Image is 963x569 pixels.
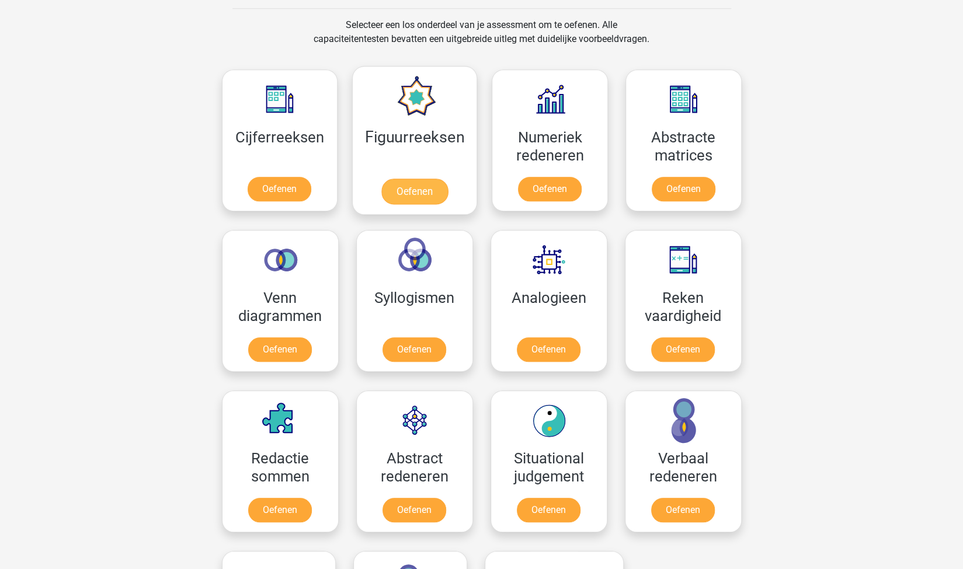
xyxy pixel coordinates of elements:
[518,177,582,201] a: Oefenen
[517,498,580,522] a: Oefenen
[381,179,448,204] a: Oefenen
[383,337,446,362] a: Oefenen
[651,337,715,362] a: Oefenen
[248,337,312,362] a: Oefenen
[652,177,715,201] a: Oefenen
[651,498,715,522] a: Oefenen
[248,498,312,522] a: Oefenen
[383,498,446,522] a: Oefenen
[248,177,311,201] a: Oefenen
[517,337,580,362] a: Oefenen
[303,18,660,60] div: Selecteer een los onderdeel van je assessment om te oefenen. Alle capaciteitentesten bevatten een...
